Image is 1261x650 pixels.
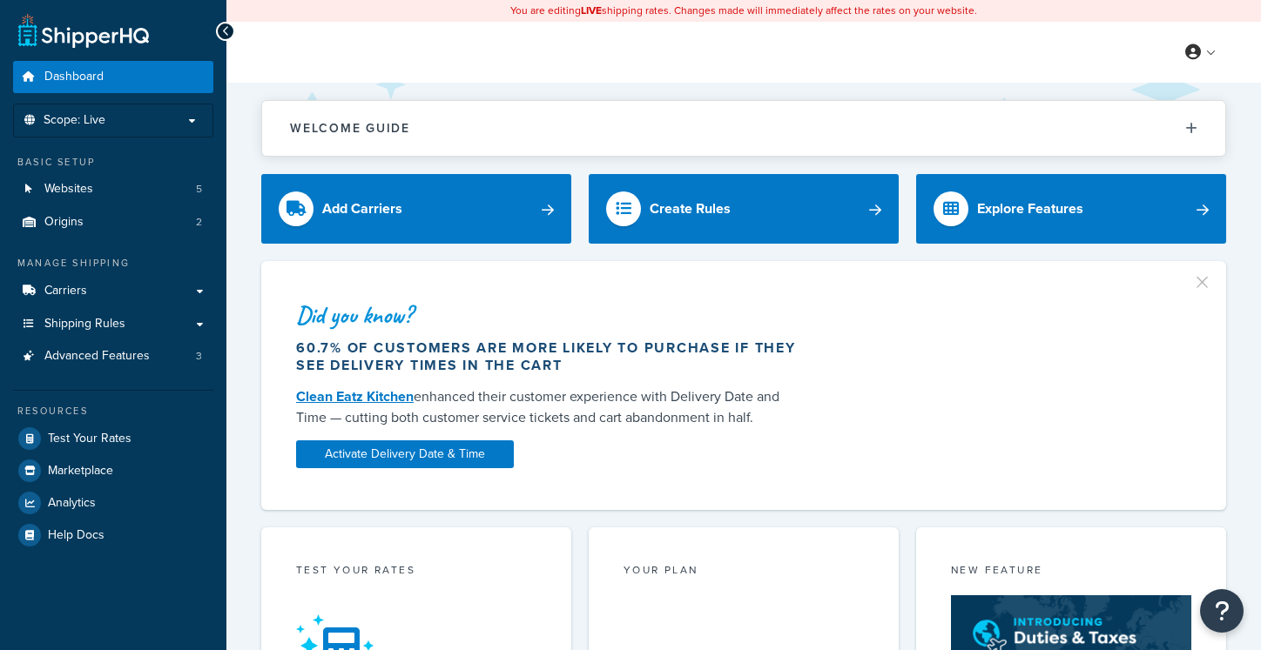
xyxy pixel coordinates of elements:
a: Analytics [13,487,213,519]
div: enhanced their customer experience with Delivery Date and Time — cutting both customer service ti... [296,386,799,428]
span: Origins [44,215,84,230]
li: Websites [13,173,213,205]
a: Create Rules [589,174,899,244]
span: Test Your Rates [48,432,131,446]
div: 60.7% of customers are more likely to purchase if they see delivery times in the cart [296,339,799,374]
span: Carriers [44,284,87,298]
li: Origins [13,206,213,238]
a: Marketplace [13,455,213,486]
a: Test Your Rates [13,423,213,454]
div: New Feature [951,562,1191,582]
li: Advanced Features [13,340,213,372]
a: Explore Features [916,174,1226,244]
span: Websites [44,182,93,197]
a: Help Docs [13,519,213,551]
span: 5 [196,182,202,197]
span: Shipping Rules [44,317,125,332]
a: Dashboard [13,61,213,93]
div: Your Plan [624,562,864,582]
div: Add Carriers [322,197,402,221]
span: 2 [196,215,202,230]
span: Dashboard [44,70,104,84]
a: Clean Eatz Kitchen [296,386,414,406]
span: Scope: Live [44,113,105,128]
div: Did you know? [296,303,799,327]
div: Explore Features [977,197,1083,221]
button: Welcome Guide [262,101,1225,156]
a: Shipping Rules [13,308,213,340]
span: 3 [196,349,202,364]
a: Websites5 [13,173,213,205]
a: Add Carriers [261,174,571,244]
a: Carriers [13,275,213,307]
span: Analytics [48,496,96,511]
b: LIVE [581,3,602,18]
a: Origins2 [13,206,213,238]
h2: Welcome Guide [290,122,410,135]
span: Advanced Features [44,349,150,364]
div: Manage Shipping [13,256,213,271]
div: Test your rates [296,562,536,582]
div: Create Rules [650,197,731,221]
div: Resources [13,404,213,419]
span: Marketplace [48,464,113,479]
div: Basic Setup [13,155,213,170]
a: Advanced Features3 [13,340,213,372]
a: Activate Delivery Date & Time [296,440,514,468]
button: Open Resource Center [1200,589,1244,633]
span: Help Docs [48,528,105,543]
